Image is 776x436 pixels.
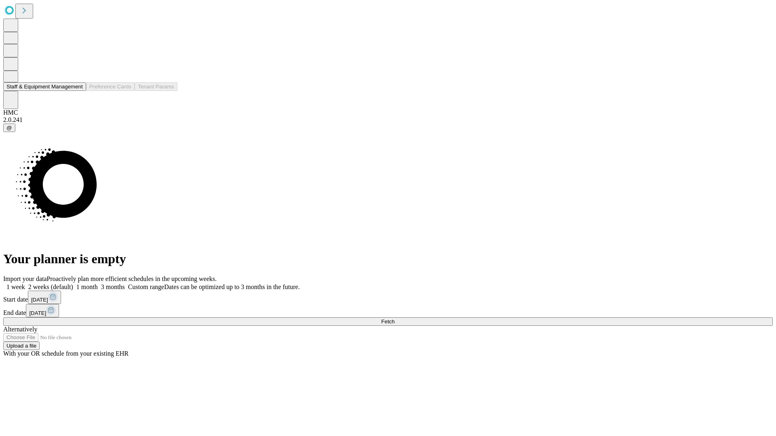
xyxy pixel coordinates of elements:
button: Preference Cards [86,82,135,91]
span: [DATE] [29,310,46,316]
span: @ [6,125,12,131]
span: Custom range [128,283,164,290]
div: End date [3,304,773,317]
span: Import your data [3,275,47,282]
span: 3 months [101,283,125,290]
button: @ [3,124,15,132]
span: With your OR schedule from your existing EHR [3,350,129,357]
span: [DATE] [31,297,48,303]
span: Proactively plan more efficient schedules in the upcoming weeks. [47,275,217,282]
span: Dates can be optimized up to 3 months in the future. [164,283,299,290]
button: Staff & Equipment Management [3,82,86,91]
button: Upload a file [3,342,40,350]
button: [DATE] [26,304,59,317]
div: HMC [3,109,773,116]
div: Start date [3,291,773,304]
span: 1 month [76,283,98,290]
span: 2 weeks (default) [28,283,73,290]
h1: Your planner is empty [3,252,773,266]
button: Tenant Params [135,82,177,91]
div: 2.0.241 [3,116,773,124]
button: [DATE] [28,291,61,304]
span: Fetch [381,319,394,325]
span: 1 week [6,283,25,290]
span: Alternatively [3,326,37,333]
button: Fetch [3,317,773,326]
